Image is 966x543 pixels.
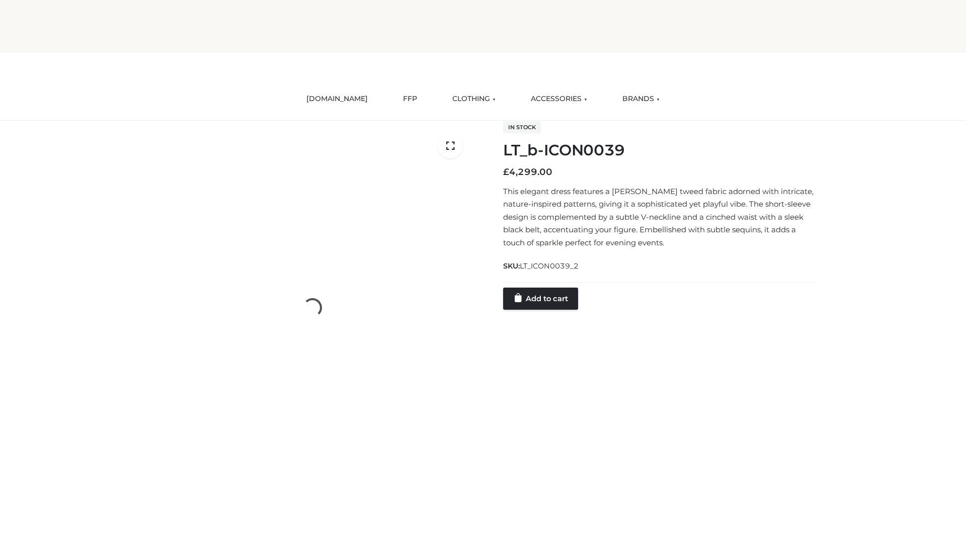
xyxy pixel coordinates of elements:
[299,88,375,110] a: [DOMAIN_NAME]
[503,288,578,310] a: Add to cart
[615,88,667,110] a: BRANDS
[395,88,425,110] a: FFP
[503,141,817,159] h1: LT_b-ICON0039
[503,260,580,272] span: SKU:
[503,166,552,177] bdi: 4,299.00
[503,166,509,177] span: £
[445,88,503,110] a: CLOTHING
[503,121,541,133] span: In stock
[503,185,817,249] p: This elegant dress features a [PERSON_NAME] tweed fabric adorned with intricate, nature-inspired ...
[520,261,579,270] span: LT_ICON0039_2
[523,88,595,110] a: ACCESSORIES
